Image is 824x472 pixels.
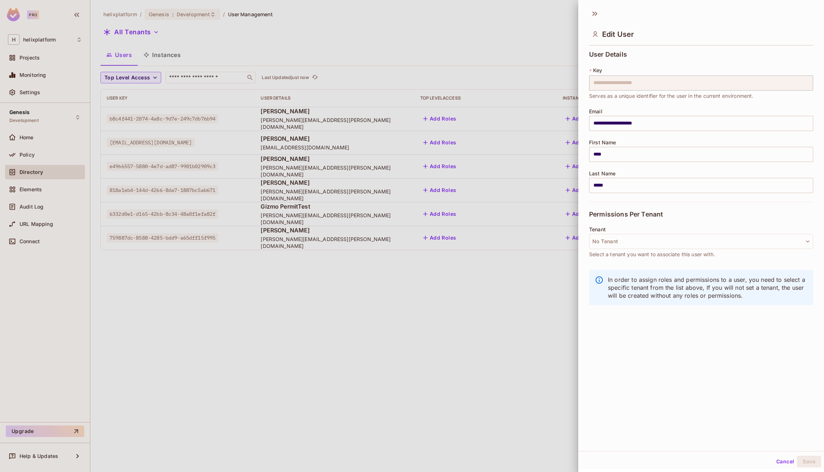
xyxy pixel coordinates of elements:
span: Permissions Per Tenant [589,211,663,218]
button: Save [797,456,821,467]
button: No Tenant [589,234,813,249]
span: Key [593,67,602,73]
span: Edit User [602,30,634,39]
span: Serves as a unique identifier for the user in the current environment. [589,92,754,100]
button: Cancel [773,456,797,467]
span: Email [589,109,602,114]
span: Last Name [589,171,615,176]
p: In order to assign roles and permissions to a user, you need to select a specific tenant from the... [608,276,807,300]
span: Tenant [589,227,606,232]
span: Select a tenant you want to associate this user with. [589,250,715,258]
span: User Details [589,51,627,58]
span: First Name [589,140,616,145]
